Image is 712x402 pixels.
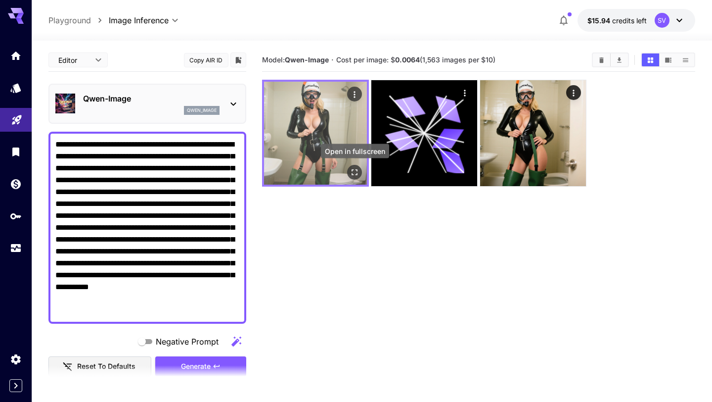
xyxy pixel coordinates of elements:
div: Clear ImagesDownload All [592,52,629,67]
div: Models [10,82,22,94]
button: Generate [155,356,246,377]
div: Usage [10,239,22,251]
button: Show images in grid view [642,53,659,66]
span: Editor [58,55,89,65]
button: $15.93962SV [578,9,695,32]
span: $15.94 [587,16,612,25]
div: Actions [348,87,362,101]
div: Wallet [10,178,22,190]
span: Cost per image: $ (1,563 images per $10) [336,55,495,64]
button: Download All [611,53,628,66]
img: 2Q== [264,82,367,185]
div: Open in fullscreen [321,144,389,158]
button: Show images in video view [660,53,677,66]
span: Model: [262,55,329,64]
p: Qwen-Image [83,93,220,104]
div: Playground [11,110,23,123]
span: Negative Prompt [156,336,219,348]
button: Add to library [234,54,243,66]
button: Clear Images [593,53,610,66]
nav: breadcrumb [48,14,109,26]
div: Actions [457,85,472,100]
b: 0.0064 [395,55,420,64]
div: SV [655,13,669,28]
button: Reset to defaults [48,356,151,377]
span: credits left [612,16,647,25]
div: Settings [10,353,22,365]
div: Actions [566,85,581,100]
div: Home [10,50,22,62]
div: Open in fullscreen [348,165,362,180]
button: Show images in list view [677,53,694,66]
a: Playground [48,14,91,26]
div: Library [10,146,22,158]
span: Image Inference [109,14,169,26]
p: · [331,54,334,66]
div: Show images in grid viewShow images in video viewShow images in list view [641,52,695,67]
div: API Keys [10,210,22,222]
img: 2Q== [480,80,586,186]
button: Copy AIR ID [184,53,228,67]
button: Expand sidebar [9,379,22,392]
div: $15.93962 [587,15,647,26]
span: Generate [181,360,211,373]
p: qwen_image [187,107,217,114]
b: Qwen-Image [285,55,329,64]
div: Qwen-Imageqwen_image [55,89,239,119]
